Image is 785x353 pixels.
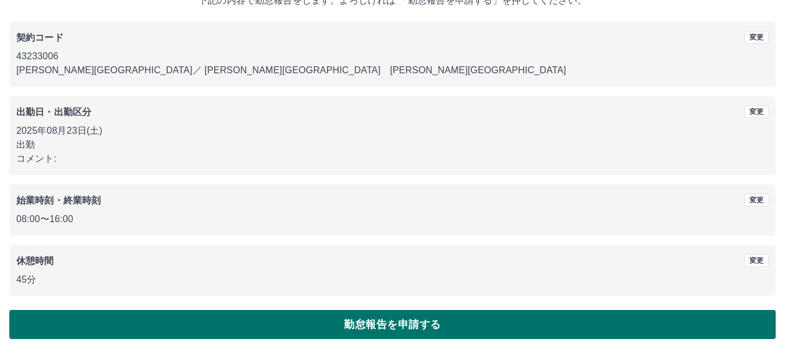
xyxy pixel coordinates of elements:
[744,31,769,44] button: 変更
[16,63,769,77] p: [PERSON_NAME][GEOGRAPHIC_DATA] ／ [PERSON_NAME][GEOGRAPHIC_DATA] [PERSON_NAME][GEOGRAPHIC_DATA]
[16,212,769,226] p: 08:00 〜 16:00
[744,105,769,118] button: 変更
[16,273,769,287] p: 45分
[16,195,101,205] b: 始業時刻・終業時刻
[16,107,91,117] b: 出勤日・出勤区分
[9,310,776,339] button: 勤怠報告を申請する
[16,49,769,63] p: 43233006
[744,254,769,267] button: 変更
[16,256,54,266] b: 休憩時間
[16,124,769,138] p: 2025年08月23日(土)
[744,194,769,206] button: 変更
[16,152,769,166] p: コメント:
[16,138,769,152] p: 出勤
[16,33,63,42] b: 契約コード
